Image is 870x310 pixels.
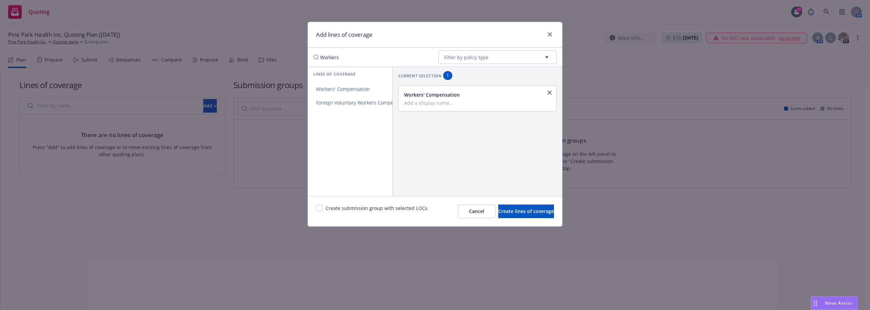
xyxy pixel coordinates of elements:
[308,86,378,92] span: Workers' Compensation
[404,100,550,106] input: Add a display name...
[825,300,852,306] span: Nova Assist
[308,99,419,106] span: Foreign Voluntary Workers Compensation
[438,50,557,64] button: Filter by policy type
[811,296,858,310] button: Nova Assist
[316,30,372,39] h1: Add lines of coverage
[458,205,495,218] button: Cancel
[811,297,820,310] div: Drag to move
[313,71,356,77] span: Lines of coverage
[404,91,550,98] div: Workers' Compensation
[326,205,428,218] span: Create submission group with selected LOCs
[444,54,488,61] span: Filter by policy type
[545,88,554,97] a: close
[498,208,554,214] span: Create lines of coverage
[546,30,554,38] a: close
[469,208,484,214] span: Cancel
[498,205,554,218] button: Create lines of coverage
[309,50,433,64] input: Search lines of coverage...
[398,73,442,79] span: Current selection
[446,72,450,79] span: 1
